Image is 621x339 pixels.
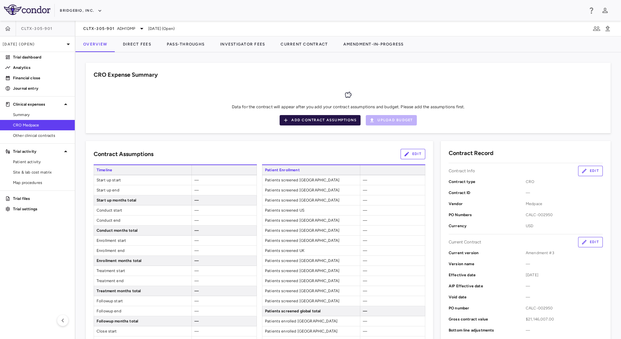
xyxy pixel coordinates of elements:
span: CALC-002950 [526,305,603,311]
span: Other clinical contracts [13,133,70,138]
span: Conduct months total [94,226,192,235]
span: Patient activity [13,159,70,165]
span: [DATE] (Open) [148,26,175,32]
p: Bottom line adjustments [449,327,526,333]
span: — [194,258,199,263]
button: Amendment-In-Progress [336,36,411,52]
span: Enrollment months total [94,256,192,266]
span: Patients screened UK [262,246,360,255]
span: — [194,268,199,273]
span: CRO Medpace [13,122,70,128]
p: Journal entry [13,85,70,91]
p: Vendor [449,201,526,207]
span: Patients screened US [262,205,360,215]
span: CALC-002950 [526,212,603,218]
span: Conduct start [94,205,192,215]
span: Patients screened [GEOGRAPHIC_DATA] [262,236,360,245]
span: — [363,289,367,293]
h6: CRO Expense Summary [94,71,158,79]
span: Patients screened [GEOGRAPHIC_DATA] [262,276,360,286]
span: — [363,228,367,233]
p: PO Numbers [449,212,526,218]
span: Patients screened [GEOGRAPHIC_DATA] [262,256,360,266]
p: Current Contract [449,239,481,245]
span: USD [526,223,603,229]
p: Gross contract value [449,316,526,322]
p: Contract type [449,179,526,185]
p: Contract ID [449,190,526,196]
span: — [363,238,367,243]
span: Patients screened global total [262,306,360,316]
span: Patients enrolled [GEOGRAPHIC_DATA] [262,316,360,326]
span: Patients screened [GEOGRAPHIC_DATA] [262,185,360,195]
span: Patient Enrollment [262,165,360,175]
button: Current Contract [273,36,336,52]
button: Edit [401,149,425,159]
span: $21,146,007.00 [526,316,603,322]
img: logo-full-SnFGN8VE.png [4,5,50,15]
span: CLTX-305-901 [21,26,52,31]
button: Edit [578,166,603,176]
span: Medpace [526,201,603,207]
span: Patients enrolled [GEOGRAPHIC_DATA] [262,326,360,336]
span: Treatment months total [94,286,192,296]
span: — [194,248,199,253]
p: Trial dashboard [13,54,70,60]
span: — [363,268,367,273]
span: Patients screened [GEOGRAPHIC_DATA] [262,266,360,276]
span: Followup months total [94,316,192,326]
span: Amendment #3 [526,250,603,256]
span: — [363,258,367,263]
p: Financial close [13,75,70,81]
span: Site & lab cost matrix [13,169,70,175]
button: Direct Fees [115,36,159,52]
span: Enrollment start [94,236,192,245]
span: — [363,329,367,333]
span: — [363,188,367,192]
span: — [194,218,199,223]
span: Close start [94,326,192,336]
p: Analytics [13,65,70,71]
p: Current version [449,250,526,256]
span: — [194,279,199,283]
span: — [194,329,199,333]
span: Patients screened [GEOGRAPHIC_DATA] [262,175,360,185]
span: — [194,198,199,202]
p: PO number [449,305,526,311]
span: — [194,309,199,313]
span: — [526,261,603,267]
span: — [363,208,367,213]
p: AIP Effective date [449,283,526,289]
span: — [363,309,367,313]
span: Enrollment end [94,246,192,255]
span: — [526,294,603,300]
span: Followup start [94,296,192,306]
button: Overview [75,36,115,52]
span: Patients screened [GEOGRAPHIC_DATA] [262,286,360,296]
button: Add Contract Assumptions [280,115,361,125]
h6: Contract Record [449,149,494,158]
span: Conduct end [94,215,192,225]
span: — [194,299,199,303]
p: Effective date [449,272,526,278]
span: — [526,327,603,333]
p: Trial settings [13,206,70,212]
span: Treatment start [94,266,192,276]
span: — [194,178,199,182]
span: — [363,178,367,182]
span: Followup end [94,306,192,316]
span: Map procedures [13,180,70,186]
span: CLTX-305-901 [83,26,114,31]
button: BridgeBio, Inc. [60,6,102,16]
p: Void date [449,294,526,300]
span: — [194,238,199,243]
p: [DATE] (Open) [3,41,64,47]
span: — [363,279,367,283]
p: Currency [449,223,526,229]
span: CRO [526,179,603,185]
span: Start up start [94,175,192,185]
span: Timeline [94,165,192,175]
span: — [363,198,367,202]
span: — [526,190,603,196]
p: Contract Info [449,168,475,174]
